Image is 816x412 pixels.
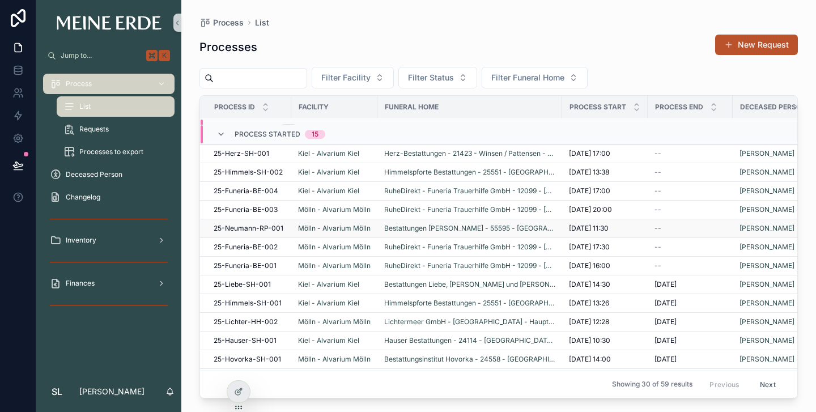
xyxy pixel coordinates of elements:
[384,317,555,326] a: Lichtermeer GmbH - [GEOGRAPHIC_DATA] - Haupthaus [GEOGRAPHIC_DATA] - 22303 - [GEOGRAPHIC_DATA] - ...
[384,149,555,158] a: Herz-Bestattungen - 21423 - Winsen / Pattensen - 4897443261
[298,205,371,214] a: Mölln - Alvarium Mölln
[569,186,641,196] a: [DATE] 17:00
[312,130,318,139] div: 15
[654,186,661,196] span: --
[655,103,703,112] span: Process End
[654,168,726,177] a: --
[739,186,794,196] span: [PERSON_NAME]
[569,355,611,364] span: [DATE] 14:00
[214,149,284,158] a: 25-Herz-SH-001
[569,168,609,177] span: [DATE] 13:38
[235,130,300,139] span: Process started
[384,355,555,364] a: Bestattungsinstitut Hovorka - 24558 - [GEOGRAPHIC_DATA]-[GEOGRAPHIC_DATA] - 4938718200
[739,149,794,158] span: [PERSON_NAME]
[569,243,610,252] span: [DATE] 17:30
[654,280,726,289] a: [DATE]
[384,224,555,233] a: Bestattungen [PERSON_NAME] - 55595 - [GEOGRAPHIC_DATA] -
[739,336,794,345] a: [PERSON_NAME]
[654,317,677,326] span: [DATE]
[1,54,22,75] iframe: Spotlight
[385,103,439,112] span: Funeral Home
[298,261,371,270] a: Mölln - Alvarium Mölln
[66,79,92,88] span: Process
[66,279,95,288] span: Finances
[739,261,794,270] span: [PERSON_NAME]
[739,168,794,177] span: [PERSON_NAME]
[57,142,175,162] a: Processes to export
[569,280,610,289] span: [DATE] 14:30
[66,170,122,179] span: Deceased Person
[654,355,726,364] a: [DATE]
[739,243,794,252] a: [PERSON_NAME]
[384,299,555,308] span: Himmelspforte Bestattungen - 25551 - [GEOGRAPHIC_DATA] - 5662276594
[384,336,555,345] span: Hauser Bestattungen - 24114 - [GEOGRAPHIC_DATA] - 5465450983
[298,280,371,289] a: Kiel - Alvarium Kiel
[752,376,784,393] button: Next
[654,261,726,270] a: --
[654,149,726,158] a: --
[298,317,371,326] a: Mölln - Alvarium Mölln
[384,261,555,270] a: RuheDirekt - Funeria Trauerhilfe GmbH - 12099 - [GEOGRAPHIC_DATA] - 11211855821
[298,186,359,196] span: Kiel - Alvarium Kiel
[569,103,626,112] span: Process Start
[214,224,283,233] span: 25-Neumann-RP-001
[298,336,359,345] a: Kiel - Alvarium Kiel
[298,224,371,233] a: Mölln - Alvarium Mölln
[298,355,371,364] a: Mölln - Alvarium Mölln
[569,299,609,308] span: [DATE] 13:26
[654,186,726,196] a: --
[569,149,610,158] span: [DATE] 17:00
[57,96,175,117] a: List
[739,317,794,326] span: [PERSON_NAME]
[654,205,726,214] a: --
[408,72,454,83] span: Filter Status
[569,224,609,233] span: [DATE] 11:30
[298,299,371,308] a: Kiel - Alvarium Kiel
[569,280,641,289] a: [DATE] 14:30
[199,17,244,28] a: Process
[384,243,555,252] a: RuheDirekt - Funeria Trauerhilfe GmbH - 12099 - [GEOGRAPHIC_DATA] - 11211855821
[214,317,284,326] a: 25-Lichter-HH-002
[43,164,175,185] a: Deceased Person
[298,243,371,252] a: Mölln - Alvarium Mölln
[214,355,284,364] a: 25-Hovorka-SH-001
[654,261,661,270] span: --
[569,168,641,177] a: [DATE] 13:38
[57,16,161,30] img: App logo
[160,51,169,60] span: K
[214,205,284,214] a: 25-Funeria-BE-003
[298,149,371,158] a: Kiel - Alvarium Kiel
[214,205,278,214] span: 25-Funeria-BE-003
[321,72,371,83] span: Filter Facility
[255,17,269,28] a: List
[214,299,284,308] a: 25-Himmels-SH-001
[61,51,142,60] span: Jump to...
[79,125,109,134] span: Requests
[214,243,278,252] span: 25-Funeria-BE-002
[569,355,641,364] a: [DATE] 14:00
[569,149,641,158] a: [DATE] 17:00
[43,230,175,250] a: Inventory
[569,317,641,326] a: [DATE] 12:28
[384,186,555,196] a: RuheDirekt - Funeria Trauerhilfe GmbH - 12099 - [GEOGRAPHIC_DATA] - 11211855821
[298,149,359,158] a: Kiel - Alvarium Kiel
[654,317,726,326] a: [DATE]
[384,205,555,214] a: RuheDirekt - Funeria Trauerhilfe GmbH - 12099 - [GEOGRAPHIC_DATA] - 11211855821
[654,168,661,177] span: --
[739,224,794,233] a: [PERSON_NAME]
[569,205,641,214] a: [DATE] 20:00
[214,149,269,158] span: 25-Herz-SH-001
[214,261,284,270] a: 25-Funeria-BE-001
[491,72,564,83] span: Filter Funeral Home
[312,67,394,88] button: Select Button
